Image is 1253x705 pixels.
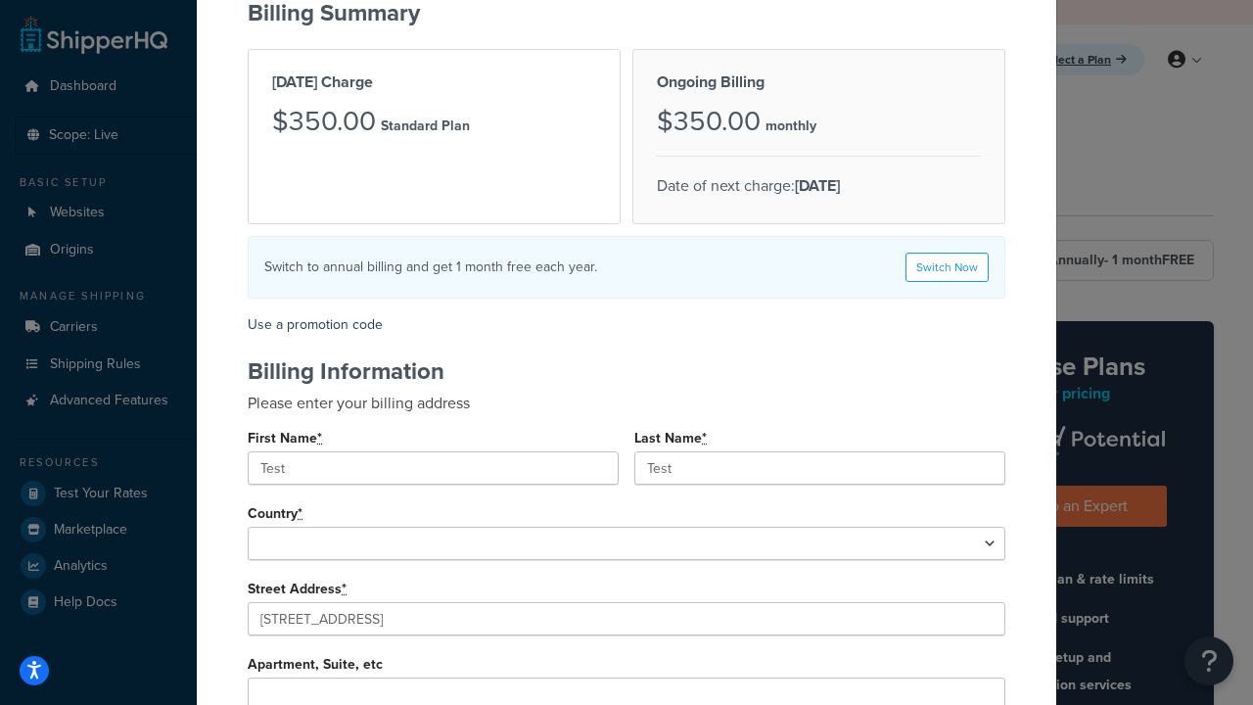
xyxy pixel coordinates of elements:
a: Switch Now [905,253,989,282]
label: Apartment, Suite, etc [248,657,383,672]
abbr: required [702,428,707,448]
h3: $350.00 [272,107,376,137]
p: Standard Plan [381,113,470,140]
abbr: required [317,428,322,448]
h2: [DATE] Charge [272,73,596,91]
a: Use a promotion code [248,314,383,335]
p: monthly [766,113,816,140]
abbr: required [298,503,302,524]
abbr: required [342,579,347,599]
h2: Ongoing Billing [657,73,981,91]
label: Street Address [248,582,348,597]
label: Country [248,506,303,522]
p: Please enter your billing address [248,392,1005,414]
h3: $350.00 [657,107,761,137]
label: First Name [248,431,323,446]
p: Date of next charge: [657,172,981,200]
input: Enter a location [248,602,1005,635]
h4: Switch to annual billing and get 1 month free each year. [264,257,597,277]
h2: Billing Information [248,358,1005,384]
strong: [DATE] [795,174,840,197]
label: Last Name [634,431,708,446]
